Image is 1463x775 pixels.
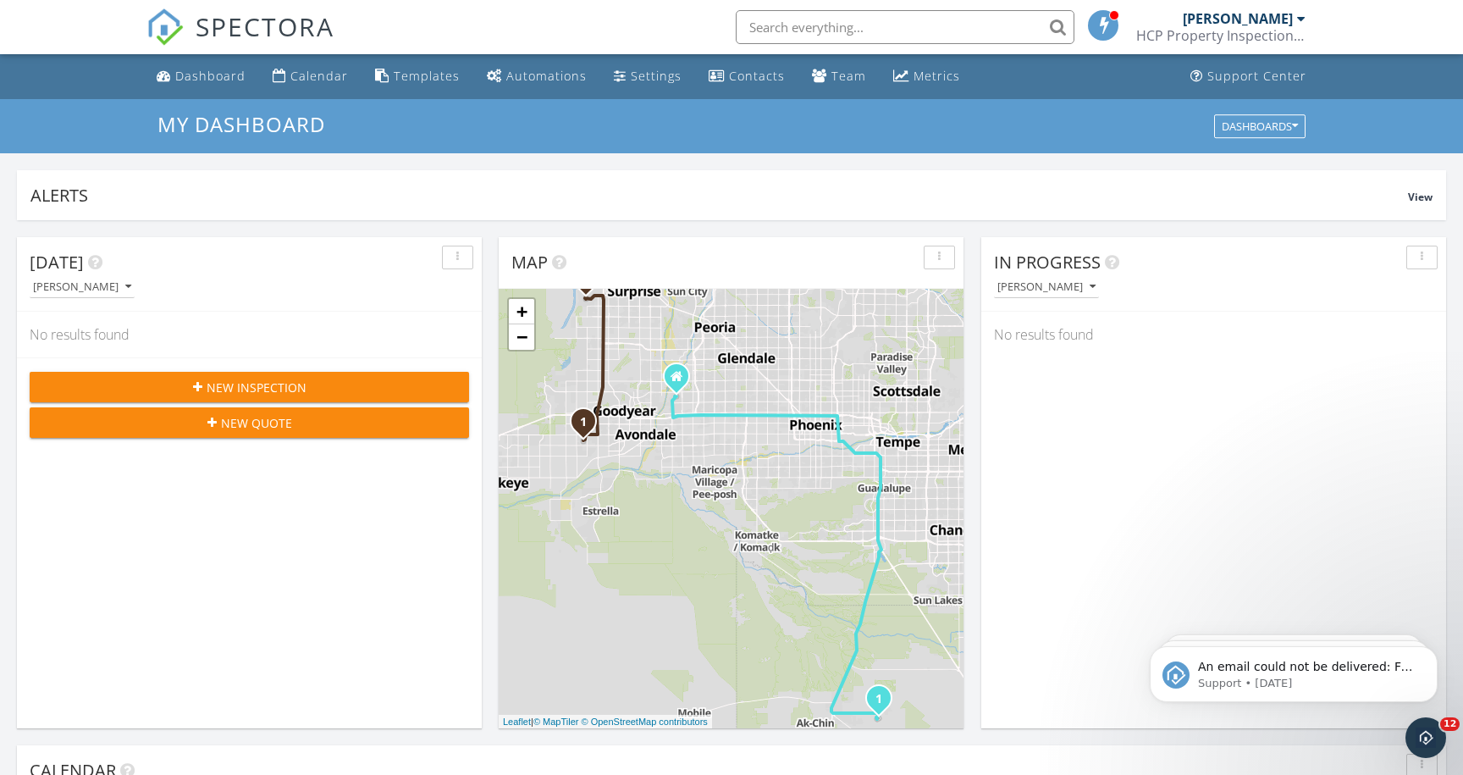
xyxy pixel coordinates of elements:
[175,68,246,84] div: Dashboard
[509,324,534,350] a: Zoom out
[146,8,184,46] img: The Best Home Inspection Software - Spectora
[30,407,469,438] button: New Quote
[509,299,534,324] a: Zoom in
[207,379,306,396] span: New Inspection
[146,23,334,58] a: SPECTORA
[30,276,135,299] button: [PERSON_NAME]
[1184,61,1313,92] a: Support Center
[480,61,593,92] a: Automations (Basic)
[886,61,967,92] a: Metrics
[221,414,292,432] span: New Quote
[981,312,1446,357] div: No results found
[33,281,131,293] div: [PERSON_NAME]
[1222,120,1298,132] div: Dashboards
[506,68,587,84] div: Automations
[580,417,587,429] i: 1
[533,717,579,727] a: © MapTiler
[150,61,252,92] a: Dashboard
[1214,114,1306,138] button: Dashboards
[511,251,548,274] span: Map
[914,68,960,84] div: Metrics
[499,715,712,729] div: |
[583,421,593,431] div: 18221 W Elizabeth Ave, Goodyear, AZ 85338
[266,61,355,92] a: Calendar
[729,68,785,84] div: Contacts
[831,68,866,84] div: Team
[997,281,1096,293] div: [PERSON_NAME]
[1183,10,1293,27] div: [PERSON_NAME]
[1440,717,1460,731] span: 12
[994,251,1101,274] span: In Progress
[290,68,348,84] div: Calendar
[582,717,708,727] a: © OpenStreetMap contributors
[676,376,687,386] div: 11113 W. Sunflower pl, Avondale AZ 85392
[702,61,792,92] a: Contacts
[30,251,84,274] span: [DATE]
[631,68,682,84] div: Settings
[1207,68,1306,84] div: Support Center
[607,61,688,92] a: Settings
[1136,27,1306,44] div: HCP Property Inspections Arizona
[736,10,1074,44] input: Search everything...
[875,694,882,706] i: 1
[157,110,325,138] span: My Dashboard
[30,372,469,402] button: New Inspection
[805,61,873,92] a: Team
[503,717,531,727] a: Leaflet
[196,8,334,44] span: SPECTORA
[17,312,482,357] div: No results found
[368,61,467,92] a: Templates
[1408,190,1433,204] span: View
[30,184,1408,207] div: Alerts
[1124,611,1463,729] iframe: Intercom notifications message
[994,276,1099,299] button: [PERSON_NAME]
[879,698,889,708] div: 37635 W Santa Maria St Lot 13, Maricopa, AZ 85138
[1405,717,1446,758] iframe: Intercom live chat
[394,68,460,84] div: Templates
